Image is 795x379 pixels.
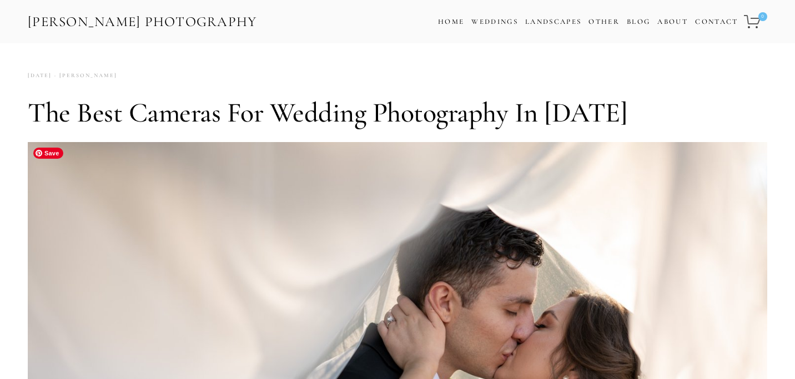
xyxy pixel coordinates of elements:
[525,17,581,26] a: Landscapes
[588,17,620,26] a: Other
[695,14,738,30] a: Contact
[28,96,767,129] h1: The Best Cameras for Wedding Photography in [DATE]
[33,148,63,159] span: Save
[742,8,768,35] a: 0 items in cart
[28,68,52,83] time: [DATE]
[471,17,518,26] a: Weddings
[657,14,688,30] a: About
[27,9,258,34] a: [PERSON_NAME] Photography
[52,68,117,83] a: [PERSON_NAME]
[758,12,767,21] span: 0
[438,14,464,30] a: Home
[627,14,650,30] a: Blog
